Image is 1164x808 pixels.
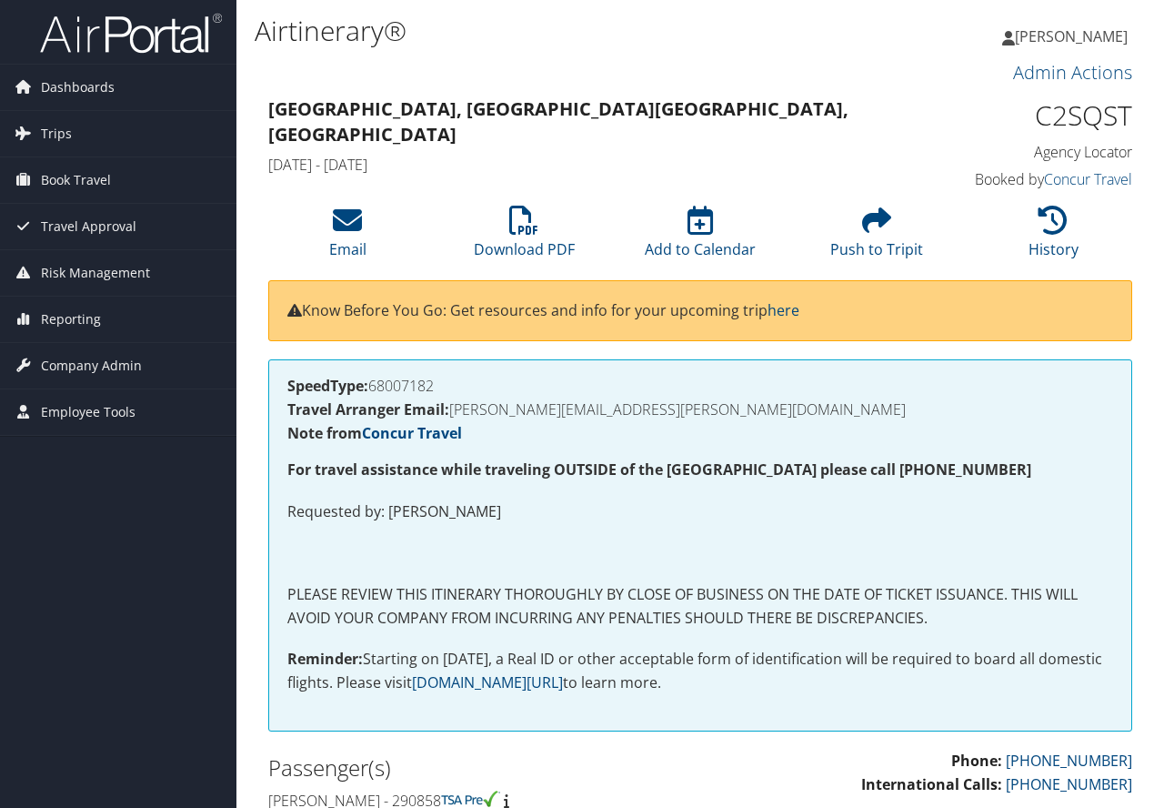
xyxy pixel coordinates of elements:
[768,300,799,320] a: here
[287,379,1113,393] h4: 68007182
[1044,169,1132,189] a: Concur Travel
[937,96,1132,135] h1: C2SQST
[287,649,363,669] strong: Reminder:
[287,423,462,443] strong: Note from
[645,216,756,259] a: Add to Calendar
[1015,26,1128,46] span: [PERSON_NAME]
[830,216,923,259] a: Push to Tripit
[1013,60,1132,85] a: Admin Actions
[255,12,848,50] h1: Airtinerary®
[441,791,500,807] img: tsa-precheck.png
[287,460,1031,480] strong: For travel assistance while traveling OUTSIDE of the [GEOGRAPHIC_DATA] please call [PHONE_NUMBER]
[41,297,101,342] span: Reporting
[951,751,1002,771] strong: Phone:
[937,142,1132,162] h4: Agency Locator
[861,774,1002,794] strong: International Calls:
[268,96,848,146] strong: [GEOGRAPHIC_DATA], [GEOGRAPHIC_DATA] [GEOGRAPHIC_DATA], [GEOGRAPHIC_DATA]
[287,376,368,396] strong: SpeedType:
[41,65,115,110] span: Dashboards
[362,423,462,443] a: Concur Travel
[41,250,150,296] span: Risk Management
[412,672,563,692] a: [DOMAIN_NAME][URL]
[287,299,1113,323] p: Know Before You Go: Get resources and info for your upcoming trip
[287,648,1113,694] p: Starting on [DATE], a Real ID or other acceptable form of identification will be required to boar...
[287,399,449,419] strong: Travel Arranger Email:
[41,389,135,435] span: Employee Tools
[287,583,1113,630] p: PLEASE REVIEW THIS ITINERARY THOROUGHLY BY CLOSE OF BUSINESS ON THE DATE OF TICKET ISSUANCE. THIS...
[1002,9,1146,64] a: [PERSON_NAME]
[41,204,136,249] span: Travel Approval
[41,111,72,157] span: Trips
[937,169,1132,189] h4: Booked by
[329,216,366,259] a: Email
[40,12,222,55] img: airportal-logo.png
[474,216,575,259] a: Download PDF
[1006,774,1132,794] a: [PHONE_NUMBER]
[41,343,142,389] span: Company Admin
[1029,216,1079,259] a: History
[287,402,1113,417] h4: [PERSON_NAME][EMAIL_ADDRESS][PERSON_NAME][DOMAIN_NAME]
[268,752,687,783] h2: Passenger(s)
[287,500,1113,524] p: Requested by: [PERSON_NAME]
[268,155,909,175] h4: [DATE] - [DATE]
[41,157,111,203] span: Book Travel
[1006,751,1132,771] a: [PHONE_NUMBER]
